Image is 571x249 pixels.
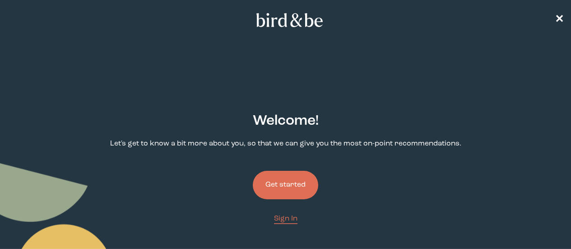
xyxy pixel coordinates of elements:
iframe: Gorgias live chat messenger [526,207,562,240]
p: Let's get to know a bit more about you, so that we can give you the most on-point recommendations. [110,139,461,149]
a: Get started [253,156,318,214]
a: ✕ [555,12,564,28]
button: Get started [253,171,318,199]
span: Sign In [274,215,297,222]
span: ✕ [555,14,564,25]
h2: Welcome ! [253,111,319,132]
a: Sign In [274,214,297,224]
